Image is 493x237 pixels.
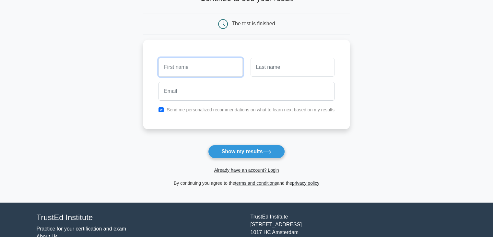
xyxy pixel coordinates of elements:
input: Last name [251,58,335,77]
a: privacy policy [292,181,319,186]
input: Email [158,82,335,101]
a: Already have an account? Login [214,168,279,173]
a: terms and conditions [235,181,277,186]
label: Send me personalized recommendations on what to learn next based on my results [167,107,335,112]
input: First name [158,58,242,77]
div: The test is finished [232,21,275,26]
button: Show my results [208,145,285,158]
h4: TrustEd Institute [37,213,243,222]
div: By continuing you agree to the and the [139,179,354,187]
a: Practice for your certification and exam [37,226,126,231]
